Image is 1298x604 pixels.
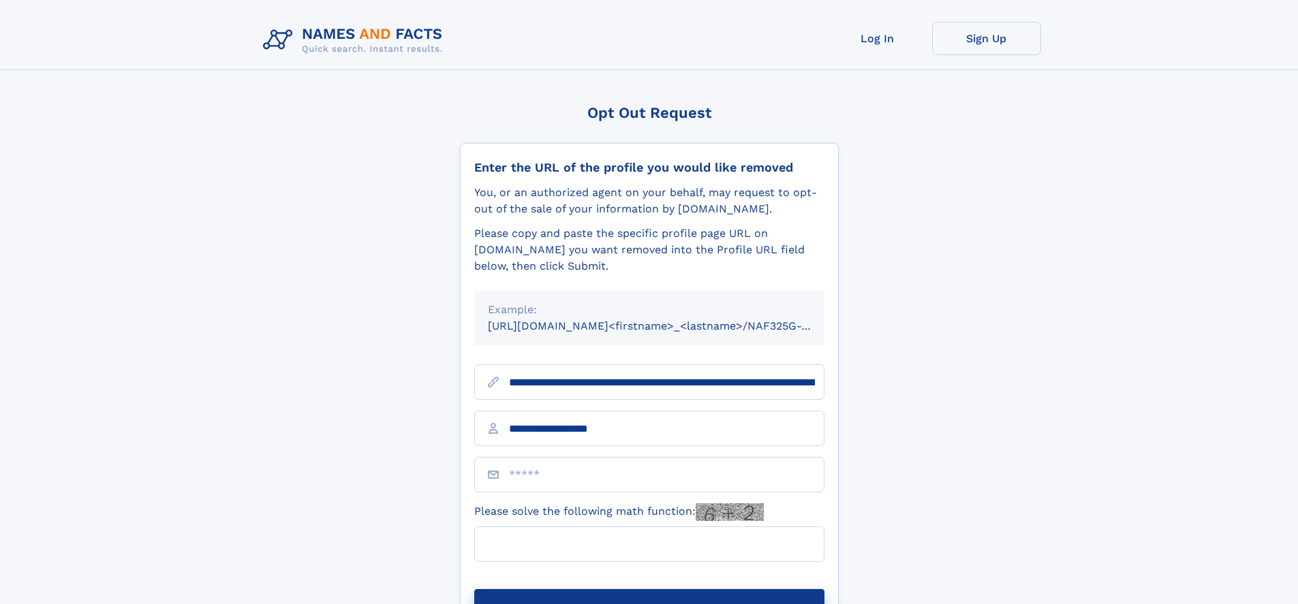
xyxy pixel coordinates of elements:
[474,160,824,175] div: Enter the URL of the profile you would like removed
[488,302,811,318] div: Example:
[474,503,764,521] label: Please solve the following math function:
[932,22,1041,55] a: Sign Up
[488,319,850,332] small: [URL][DOMAIN_NAME]<firstname>_<lastname>/NAF325G-xxxxxxxx
[258,22,454,59] img: Logo Names and Facts
[823,22,932,55] a: Log In
[474,185,824,217] div: You, or an authorized agent on your behalf, may request to opt-out of the sale of your informatio...
[474,225,824,274] div: Please copy and paste the specific profile page URL on [DOMAIN_NAME] you want removed into the Pr...
[460,104,839,121] div: Opt Out Request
